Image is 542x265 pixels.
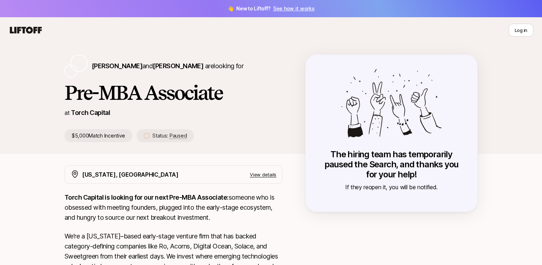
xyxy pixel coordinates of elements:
span: 👋 New to Liftoff? [228,4,315,13]
strong: Torch Capital is looking for our next Pre-MBA Associate: [65,194,229,201]
span: and [142,62,203,70]
button: Log in [509,24,533,37]
p: $5,000 Match Incentive [65,129,132,142]
p: at [65,108,70,117]
p: [US_STATE], [GEOGRAPHIC_DATA] [82,170,179,179]
a: See how it works [273,5,315,11]
span: [PERSON_NAME] [153,62,203,70]
a: Torch Capital [71,109,110,116]
p: someone who is obsessed with meeting founders, plugged into the early-stage ecosystem, and hungry... [65,192,282,223]
p: The hiring team has temporarily paused the Search, and thanks you for your help! [320,149,463,180]
p: Status: [152,131,187,140]
p: View details [250,171,276,178]
span: [PERSON_NAME] [92,62,142,70]
p: If they reopen it, you will be notified. [320,182,463,192]
p: are looking for [92,61,243,71]
span: Paused [170,132,187,139]
h1: Pre-MBA Associate [65,82,282,103]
